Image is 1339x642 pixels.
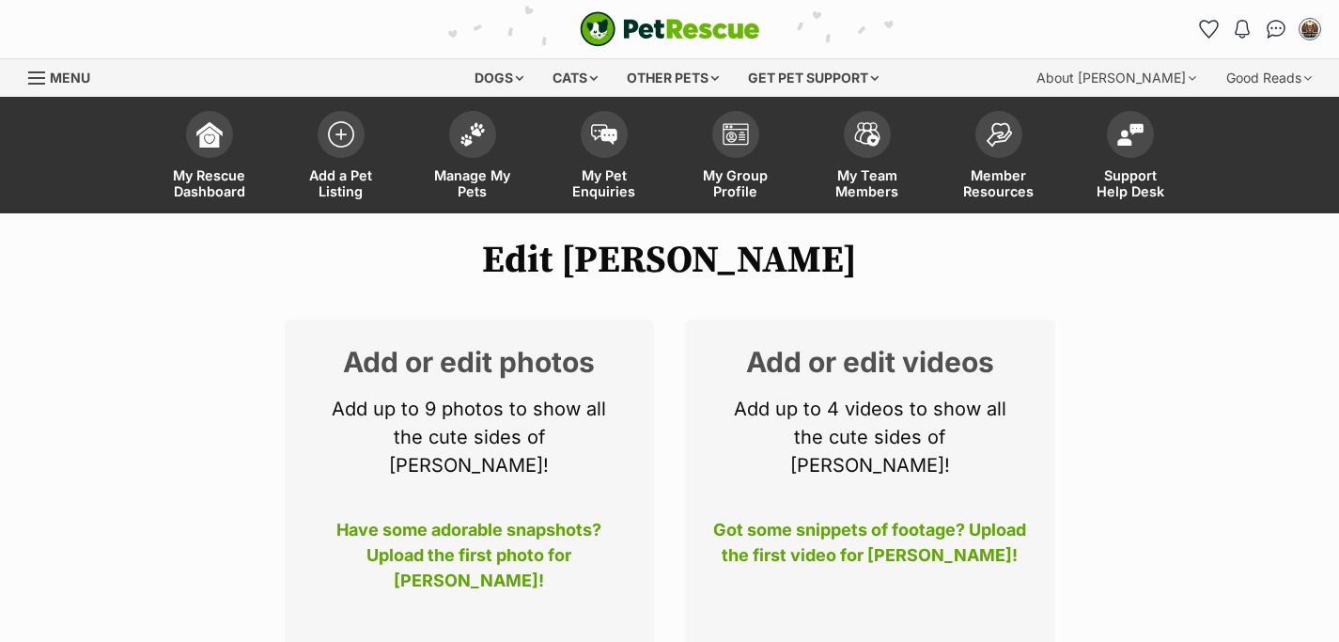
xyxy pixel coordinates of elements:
[539,59,611,97] div: Cats
[430,167,515,199] span: Manage My Pets
[986,122,1012,148] img: member-resources-icon-8e73f808a243e03378d46382f2149f9095a855e16c252ad45f914b54edf8863c.svg
[1227,14,1257,44] button: Notifications
[1023,59,1209,97] div: About [PERSON_NAME]
[144,102,275,213] a: My Rescue Dashboard
[275,102,407,213] a: Add a Pet Listing
[1213,59,1325,97] div: Good Reads
[167,167,252,199] span: My Rescue Dashboard
[196,121,223,148] img: dashboard-icon-eb2f2d2d3e046f16d808141f083e7271f6b2e854fb5c12c21221c1fb7104beca.svg
[28,59,103,93] a: Menu
[802,102,933,213] a: My Team Members
[713,395,1027,479] p: Add up to 4 videos to show all the cute sides of [PERSON_NAME]!
[313,395,627,479] p: Add up to 9 photos to show all the cute sides of [PERSON_NAME]!
[825,167,910,199] span: My Team Members
[735,59,892,97] div: Get pet support
[1235,20,1250,39] img: notifications-46538b983faf8c2785f20acdc204bb7945ddae34d4c08c2a6579f10ce5e182be.svg
[1300,20,1319,39] img: Natasha Boehm profile pic
[1295,14,1325,44] button: My account
[459,122,486,147] img: manage-my-pets-icon-02211641906a0b7f246fdf0571729dbe1e7629f14944591b6c1af311fb30b64b.svg
[562,167,646,199] span: My Pet Enquiries
[957,167,1041,199] span: Member Resources
[1267,20,1286,39] img: chat-41dd97257d64d25036548639549fe6c8038ab92f7586957e7f3b1b290dea8141.svg
[591,124,617,145] img: pet-enquiries-icon-7e3ad2cf08bfb03b45e93fb7055b45f3efa6380592205ae92323e6603595dc1f.svg
[407,102,538,213] a: Manage My Pets
[1065,102,1196,213] a: Support Help Desk
[313,348,627,376] h2: Add or edit photos
[580,11,760,47] a: PetRescue
[538,102,670,213] a: My Pet Enquiries
[1193,14,1325,44] ul: Account quick links
[670,102,802,213] a: My Group Profile
[693,167,778,199] span: My Group Profile
[461,59,537,97] div: Dogs
[713,517,1027,579] p: Got some snippets of footage? Upload the first video for [PERSON_NAME]!
[328,121,354,148] img: add-pet-listing-icon-0afa8454b4691262ce3f59096e99ab1cd57d4a30225e0717b998d2c9b9846f56.svg
[614,59,732,97] div: Other pets
[313,517,627,579] p: Have some adorable snapshots? Upload the first photo for [PERSON_NAME]!
[580,11,760,47] img: logo-cat-932fe2b9b8326f06289b0f2fb663e598f794de774fb13d1741a6617ecf9a85b4.svg
[299,167,383,199] span: Add a Pet Listing
[1193,14,1223,44] a: Favourites
[723,123,749,146] img: group-profile-icon-3fa3cf56718a62981997c0bc7e787c4b2cf8bcc04b72c1350f741eb67cf2f40e.svg
[933,102,1065,213] a: Member Resources
[713,348,1027,376] h2: Add or edit videos
[1117,123,1144,146] img: help-desk-icon-fdf02630f3aa405de69fd3d07c3f3aa587a6932b1a1747fa1d2bba05be0121f9.svg
[1261,14,1291,44] a: Conversations
[854,122,880,147] img: team-members-icon-5396bd8760b3fe7c0b43da4ab00e1e3bb1a5d9ba89233759b79545d2d3fc5d0d.svg
[50,70,90,86] span: Menu
[1088,167,1173,199] span: Support Help Desk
